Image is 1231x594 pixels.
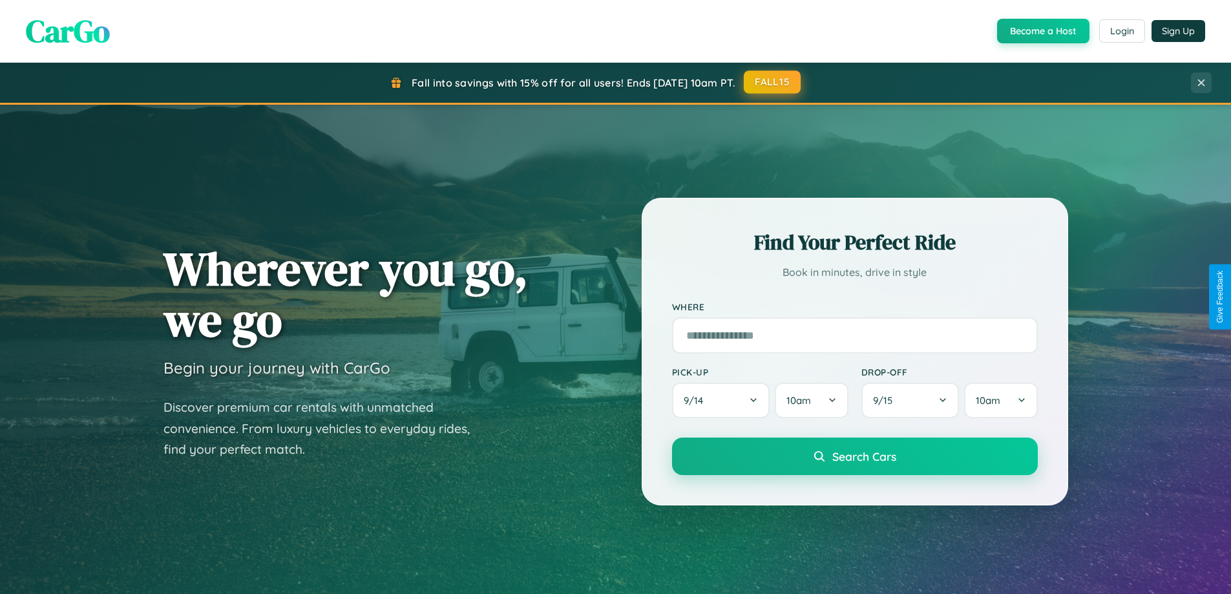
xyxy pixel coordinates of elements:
button: 9/14 [672,383,770,418]
button: Search Cars [672,438,1038,475]
label: Pick-up [672,366,848,377]
span: 9 / 15 [873,394,899,407]
span: 10am [976,394,1000,407]
label: Where [672,301,1038,312]
button: 10am [775,383,848,418]
span: Fall into savings with 15% off for all users! Ends [DATE] 10am PT. [412,76,735,89]
p: Discover premium car rentals with unmatched convenience. From luxury vehicles to everyday rides, ... [163,397,487,460]
button: 10am [964,383,1037,418]
p: Book in minutes, drive in style [672,263,1038,282]
button: Login [1099,19,1145,43]
span: Search Cars [832,449,896,463]
button: FALL15 [744,70,801,94]
span: 9 / 14 [684,394,710,407]
h1: Wherever you go, we go [163,243,528,345]
div: Give Feedback [1215,271,1225,323]
h3: Begin your journey with CarGo [163,358,390,377]
button: Become a Host [997,19,1089,43]
span: CarGo [26,10,110,52]
label: Drop-off [861,366,1038,377]
button: 9/15 [861,383,960,418]
span: 10am [786,394,811,407]
h2: Find Your Perfect Ride [672,228,1038,257]
button: Sign Up [1152,20,1205,42]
